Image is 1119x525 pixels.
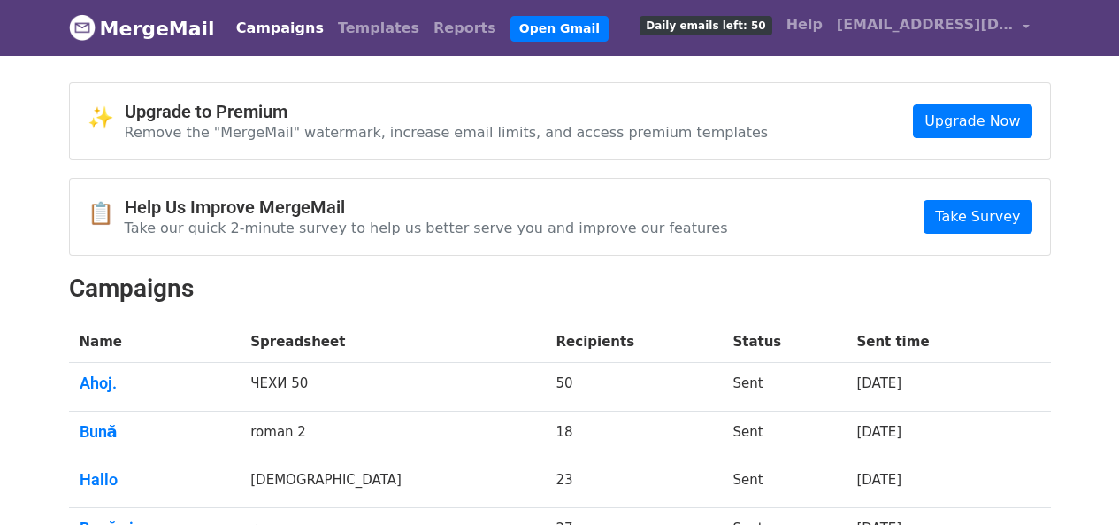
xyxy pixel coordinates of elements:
[856,472,901,488] a: [DATE]
[80,470,230,490] a: Hallo
[69,14,96,41] img: MergeMail logo
[546,321,723,363] th: Recipients
[88,201,125,227] span: 📋
[632,7,778,42] a: Daily emails left: 50
[69,321,241,363] th: Name
[69,10,215,47] a: MergeMail
[722,459,846,508] td: Sent
[88,105,125,131] span: ✨
[913,104,1031,138] a: Upgrade Now
[510,16,609,42] a: Open Gmail
[229,11,331,46] a: Campaigns
[331,11,426,46] a: Templates
[240,411,545,459] td: roman 2
[1031,440,1119,525] iframe: Chat Widget
[722,411,846,459] td: Sent
[240,459,545,508] td: [DEMOGRAPHIC_DATA]
[856,424,901,440] a: [DATE]
[856,375,901,391] a: [DATE]
[640,16,771,35] span: Daily emails left: 50
[722,363,846,412] td: Sent
[80,374,230,393] a: Ahoj.
[779,7,830,42] a: Help
[240,321,545,363] th: Spreadsheet
[546,459,723,508] td: 23
[240,363,545,412] td: ЧЕХИ 50
[125,219,728,237] p: Take our quick 2-minute survey to help us better serve you and improve our features
[546,363,723,412] td: 50
[722,321,846,363] th: Status
[546,411,723,459] td: 18
[924,200,1031,234] a: Take Survey
[426,11,503,46] a: Reports
[69,274,1051,304] h2: Campaigns
[125,123,769,142] p: Remove the "MergeMail" watermark, increase email limits, and access premium templates
[830,7,1037,49] a: [EMAIL_ADDRESS][DOMAIN_NAME]
[125,101,769,122] h4: Upgrade to Premium
[80,422,230,442] a: Bună
[837,14,1014,35] span: [EMAIL_ADDRESS][DOMAIN_NAME]
[846,321,1012,363] th: Sent time
[125,197,728,218] h4: Help Us Improve MergeMail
